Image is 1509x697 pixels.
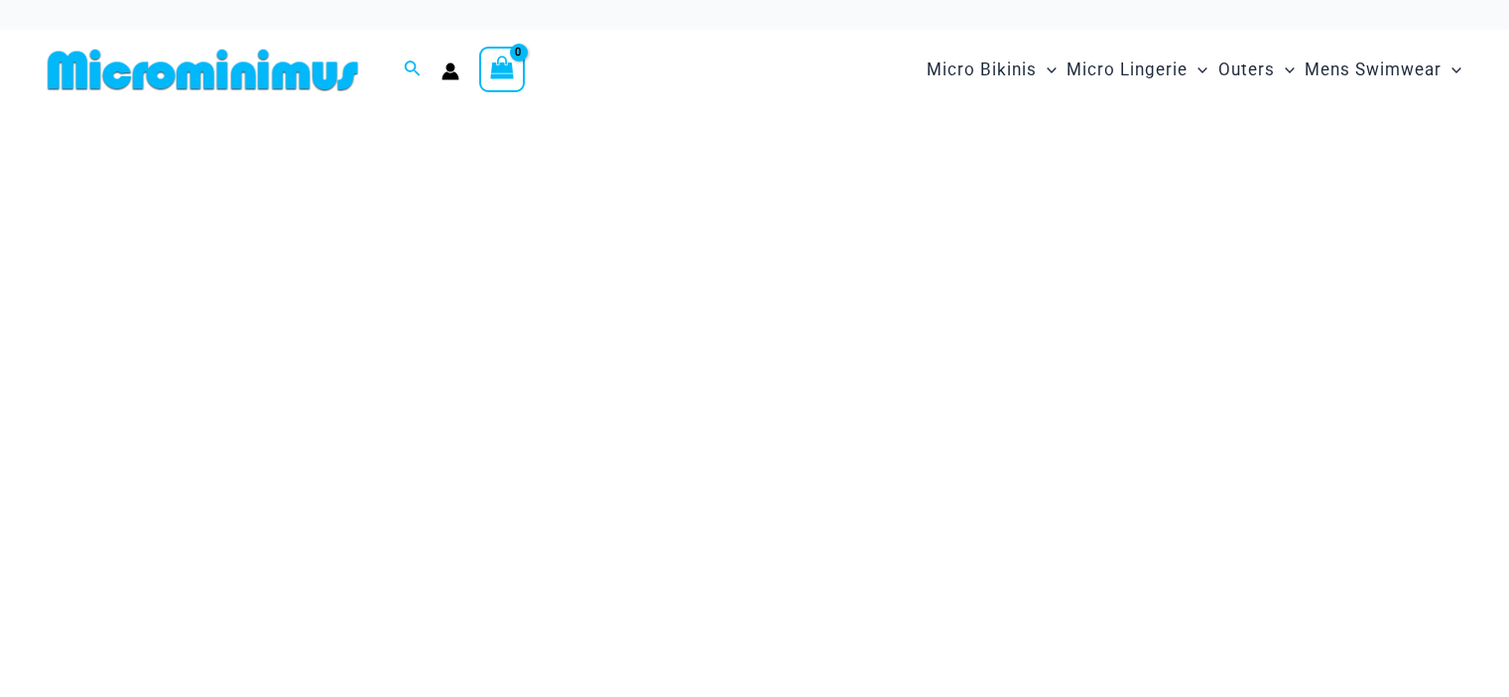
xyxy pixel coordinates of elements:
[1037,45,1057,95] span: Menu Toggle
[1305,45,1442,95] span: Mens Swimwear
[1218,45,1275,95] span: Outers
[404,58,422,82] a: Search icon link
[1067,45,1188,95] span: Micro Lingerie
[40,48,366,92] img: MM SHOP LOGO FLAT
[922,40,1062,100] a: Micro BikinisMenu ToggleMenu Toggle
[927,45,1037,95] span: Micro Bikinis
[441,62,459,80] a: Account icon link
[1442,45,1461,95] span: Menu Toggle
[1213,40,1300,100] a: OutersMenu ToggleMenu Toggle
[479,47,525,92] a: View Shopping Cart, empty
[1062,40,1212,100] a: Micro LingerieMenu ToggleMenu Toggle
[1275,45,1295,95] span: Menu Toggle
[1188,45,1207,95] span: Menu Toggle
[919,37,1469,103] nav: Site Navigation
[1300,40,1466,100] a: Mens SwimwearMenu ToggleMenu Toggle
